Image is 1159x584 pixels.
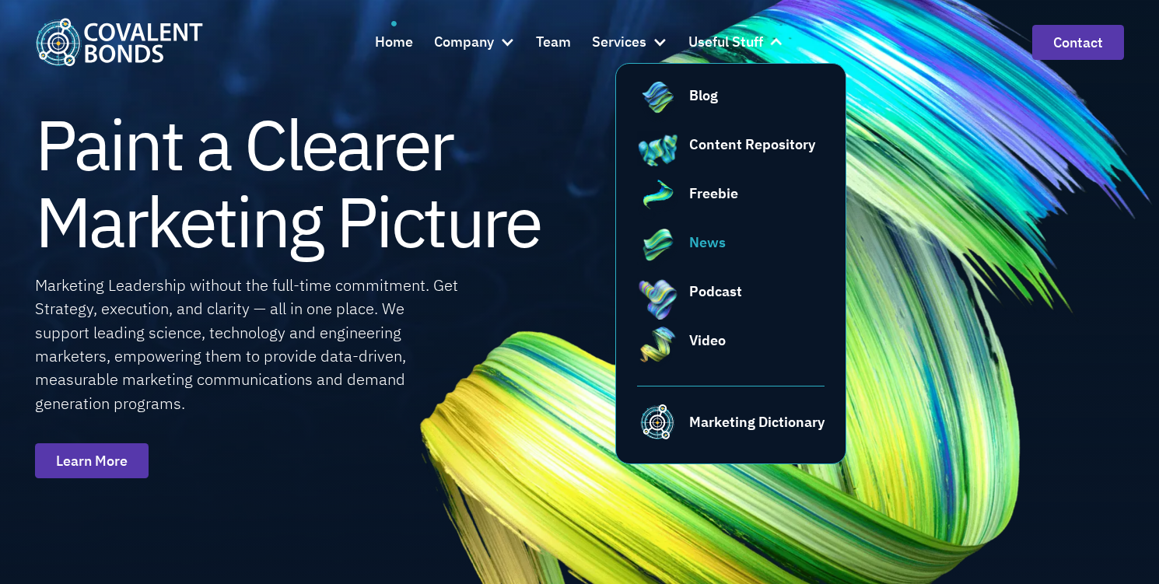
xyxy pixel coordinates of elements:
[688,31,763,54] div: Useful Stuff
[637,386,825,442] a: Covalent Bonds Teal FaviconMarketing Dictionary
[637,232,825,274] a: News
[35,18,203,65] img: Covalent Bonds White / Teal Logo
[35,443,149,478] a: Learn More
[637,85,825,127] a: Blog
[592,31,646,54] div: Services
[637,183,825,225] a: Freebie
[1032,25,1124,60] a: contact
[35,274,460,415] div: Marketing Leadership without the full-time commitment. Get Strategy, execution, and clarity — all...
[637,134,825,176] a: Content Repository
[536,31,571,54] div: Team
[689,183,738,204] div: Freebie
[35,106,541,260] h1: Paint a Clearer Marketing Picture
[637,281,825,323] a: Podcast
[434,21,515,63] div: Company
[689,85,718,106] div: Blog
[615,63,847,464] nav: Useful Stuff
[688,21,784,63] div: Useful Stuff
[689,281,742,302] div: Podcast
[689,330,726,351] div: Video
[434,31,494,54] div: Company
[689,232,726,253] div: News
[689,411,825,432] div: Marketing Dictionary
[637,400,679,442] img: Covalent Bonds Teal Favicon
[592,21,667,63] div: Services
[637,330,825,372] a: Video
[375,21,413,63] a: Home
[375,31,413,54] div: Home
[922,416,1159,584] iframe: Chat Widget
[35,18,203,65] a: home
[689,134,815,155] div: Content Repository
[536,21,571,63] a: Team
